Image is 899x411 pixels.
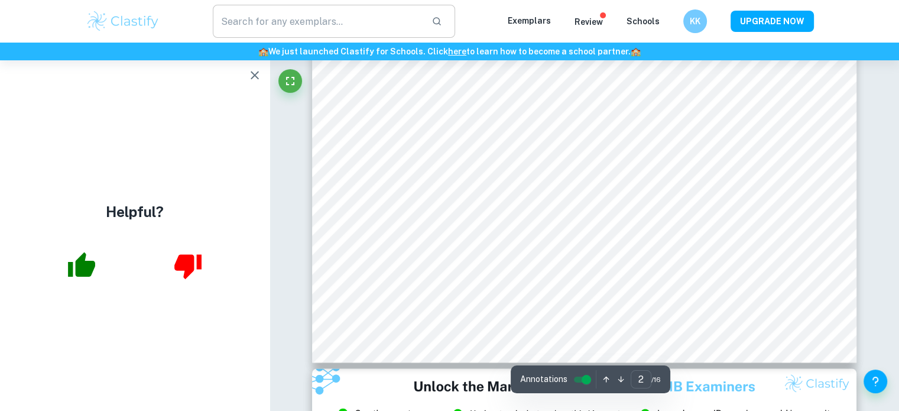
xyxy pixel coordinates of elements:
[86,9,161,33] img: Clastify logo
[508,14,551,27] p: Exemplars
[448,47,466,56] a: here
[631,47,641,56] span: 🏫
[627,17,660,26] a: Schools
[106,201,164,222] h4: Helpful?
[864,370,887,393] button: Help and Feedback
[213,5,423,38] input: Search for any exemplars...
[688,15,702,28] h6: KK
[278,69,302,93] button: Fullscreen
[520,373,567,386] span: Annotations
[258,47,268,56] span: 🏫
[683,9,707,33] button: KK
[575,15,603,28] p: Review
[731,11,814,32] button: UPGRADE NOW
[2,45,897,58] h6: We just launched Clastify for Schools. Click to learn how to become a school partner.
[651,374,661,385] span: / 16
